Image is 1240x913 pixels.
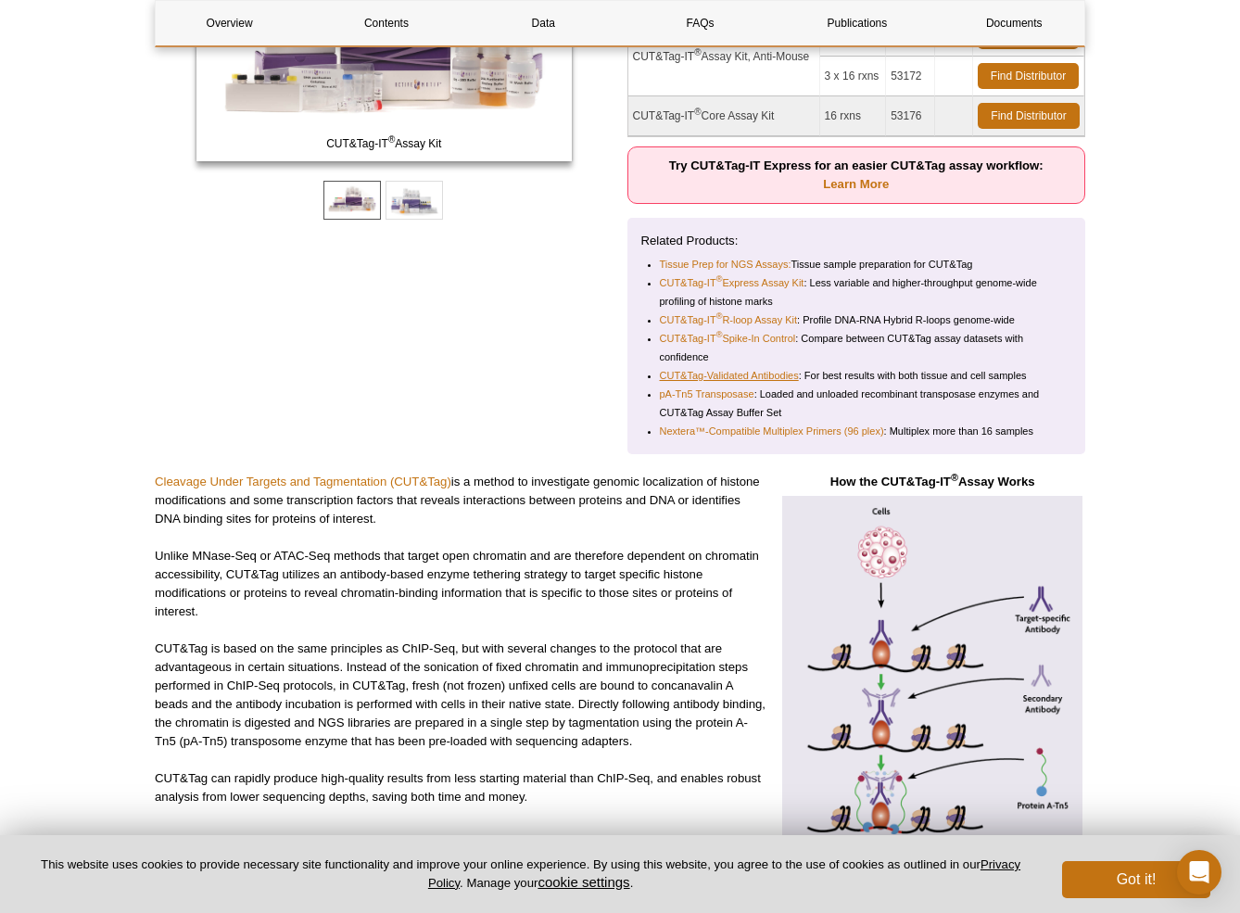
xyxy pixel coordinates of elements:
[660,422,884,440] a: Nextera™-Compatible Multiplex Primers (96 plex)
[641,232,1072,250] p: Related Products:
[660,311,798,329] a: CUT&Tag-IT®R-loop Assay Kit
[660,255,1057,273] li: Tissue sample preparation for CUT&Tag
[978,63,1079,89] a: Find Distributor
[155,640,766,751] p: CUT&Tag is based on the same principles as ChIP-Seq, but with several changes to the protocol tha...
[660,273,1057,311] li: : Less variable and higher-throughput genome-wide profiling of histone marks
[823,177,889,191] a: Learn More
[1062,861,1210,898] button: Got it!
[428,857,1020,889] a: Privacy Policy
[820,57,887,96] td: 3 x 16 rxns
[155,473,766,528] p: is a method to investigate genomic localization of histone modifications and some transcription f...
[155,769,766,806] p: CUT&Tag can rapidly produce high-quality results from less starting material than ChIP-Seq, and e...
[783,1,930,45] a: Publications
[660,385,1057,422] li: : Loaded and unloaded recombinant transposase enzymes and CUT&Tag Assay Buffer Set
[660,329,1057,366] li: : Compare between CUT&Tag assay datasets with confidence
[660,366,799,385] a: CUT&Tag-Validated Antibodies
[716,275,723,285] sup: ®
[626,1,774,45] a: FAQs
[538,874,629,890] button: cookie settings
[951,472,958,483] sup: ®
[716,312,723,322] sup: ®
[978,103,1080,129] a: Find Distributor
[155,547,766,621] p: Unlike MNase-Seq or ATAC-Seq methods that target open chromatin and are therefore dependent on ch...
[694,107,701,117] sup: ®
[694,47,701,57] sup: ®
[660,311,1057,329] li: : Profile DNA-RNA Hybrid R-loops genome-wide
[200,134,567,153] span: CUT&Tag-IT Assay Kit
[155,475,451,488] a: Cleavage Under Targets and Tagmentation (CUT&Tag)
[820,96,887,136] td: 16 rxns
[660,366,1057,385] li: : For best results with both tissue and cell samples
[669,159,1044,191] strong: Try CUT&Tag-IT Express for an easier CUT&Tag assay workflow:
[660,273,804,292] a: CUT&Tag-IT®Express Assay Kit
[660,329,796,348] a: CUT&Tag-IT®Spike-In Control
[388,134,395,145] sup: ®
[628,96,820,136] td: CUT&Tag-IT Core Assay Kit
[660,422,1057,440] li: : Multiplex more than 16 samples
[156,1,303,45] a: Overview
[886,96,935,136] td: 53176
[312,1,460,45] a: Contents
[886,57,935,96] td: 53172
[941,1,1088,45] a: Documents
[660,255,791,273] a: Tissue Prep for NGS Assays:
[30,856,1031,892] p: This website uses cookies to provide necessary site functionality and improve your online experie...
[716,331,723,340] sup: ®
[470,1,617,45] a: Data
[830,475,1035,488] strong: How the CUT&Tag-IT Assay Works
[1177,850,1221,894] div: Open Intercom Messenger
[660,385,754,403] a: pA-Tn5 Transposase
[628,17,820,96] td: CUT&Tag-IT Assay Kit, Anti-Mouse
